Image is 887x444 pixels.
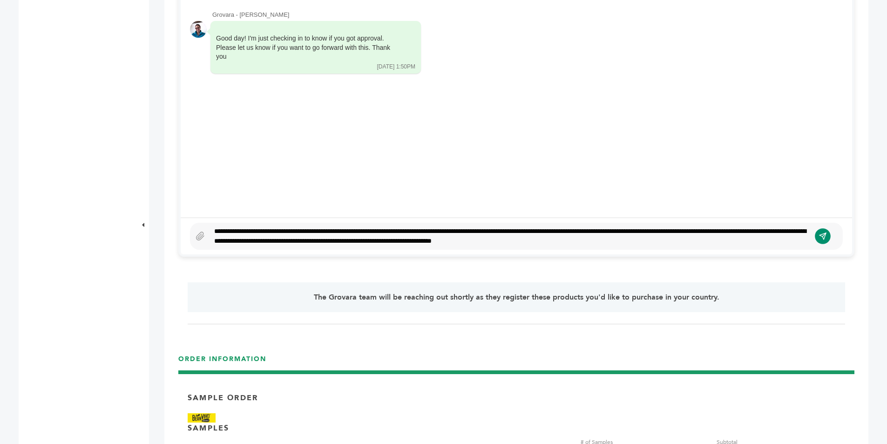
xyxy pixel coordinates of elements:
img: Brand Name [188,413,216,423]
p: Sample Order [188,393,258,403]
div: [DATE] 1:50PM [377,63,415,71]
div: Good day! I'm just checking in to know if you got approval. Please let us know if you want to go ... [216,34,402,61]
p: SAMPLES [188,423,229,433]
p: The Grovara team will be reaching out shortly as they register these products you'd like to purch... [214,292,819,303]
div: Grovara - [PERSON_NAME] [212,11,843,19]
h3: ORDER INFORMATION [178,355,854,371]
